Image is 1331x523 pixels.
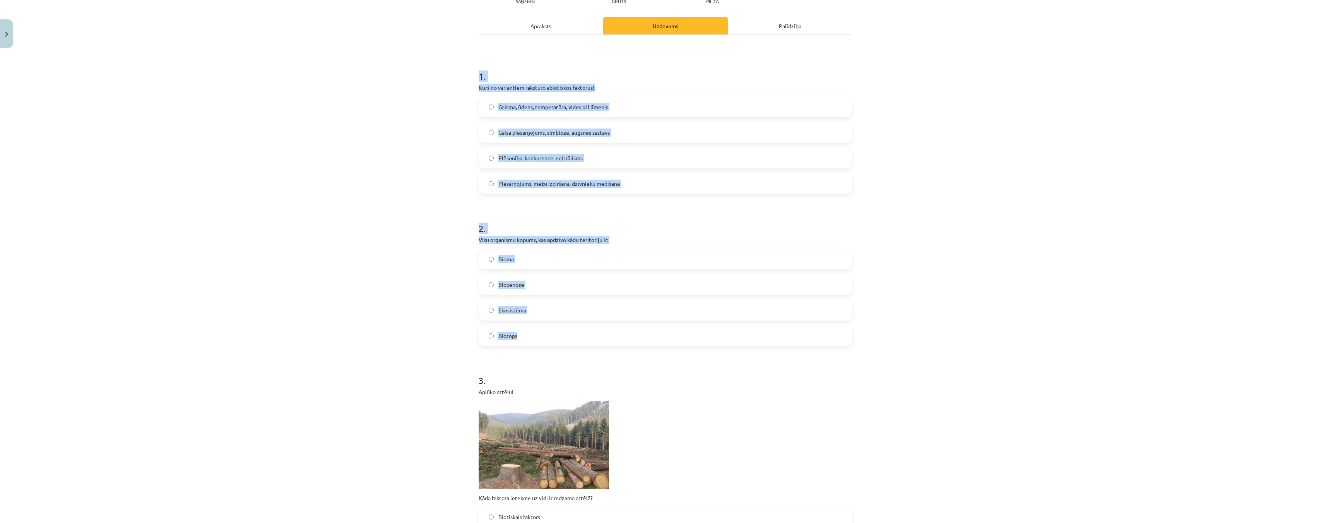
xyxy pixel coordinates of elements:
input: Piesārņojums, mežu izciršana, dzīvnieku medīšana [489,181,494,186]
input: Biotiskais faktors [489,514,494,520]
input: Ekosistēma [489,308,494,313]
span: Biotiskais faktors [498,513,540,521]
p: Aplūko attēlu! [479,388,852,396]
span: Gaisma, ūdens, temperatūra, vides pH līmenis [498,103,608,111]
p: Kurš no variantiem raksturo abiotiskos faktorus! [479,84,852,92]
input: Biotops [489,333,494,338]
span: Biotops [498,332,517,340]
img: icon-close-lesson-0947bae3869378f0d4975bcd49f059093ad1ed9edebbc8119c70593378902aed.svg [5,32,8,37]
input: Gaisa piesārņojums, simbioze, augsnes sastāvs [489,130,494,135]
p: Kāda faktora ietekme uz vidi ir redzama attēlā? [479,494,852,502]
p: Visu organismu kopums, kas apdzīvo kādu teritoriju ir: [479,236,852,244]
input: Biocenoze [489,282,494,287]
div: Palīdzība [728,17,852,34]
h1: 1 . [479,57,852,81]
span: Plēsonība, konkurence, neitrālisms [498,154,583,162]
span: Biocenoze [498,281,524,289]
div: Uzdevums [603,17,728,34]
span: Ekosistēma [498,306,526,314]
span: Bioma [498,255,514,263]
div: Apraksts [479,17,603,34]
h1: 2 . [479,209,852,233]
input: Bioma [489,257,494,262]
h1: 3 . [479,362,852,386]
span: Gaisa piesārņojums, simbioze, augsnes sastāvs [498,129,610,137]
input: Plēsonība, konkurence, neitrālisms [489,156,494,161]
input: Gaisma, ūdens, temperatūra, vides pH līmenis [489,105,494,110]
span: Piesārņojums, mežu izciršana, dzīvnieku medīšana [498,180,620,188]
